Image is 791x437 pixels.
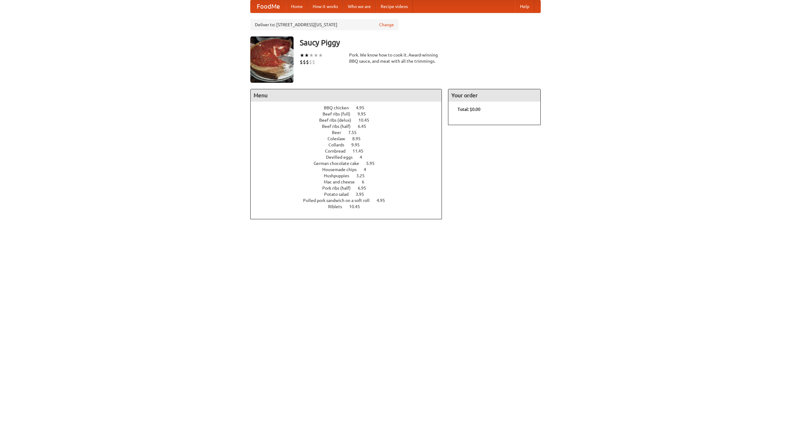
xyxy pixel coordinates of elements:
span: Pulled pork sandwich on a soft roll [303,198,376,203]
img: angular.jpg [250,36,294,83]
h4: Menu [251,89,442,102]
a: Pulled pork sandwich on a soft roll 4.95 [303,198,396,203]
span: 4.95 [356,105,370,110]
span: German chocolate cake [314,161,365,166]
a: Mac and cheese 6 [324,179,376,184]
li: $ [309,59,312,65]
a: Hushpuppies 3.25 [324,173,376,178]
span: Hushpuppies [324,173,355,178]
li: $ [303,59,306,65]
span: Beef ribs (delux) [319,118,357,123]
h4: Your order [448,89,540,102]
a: Beer 7.55 [332,130,368,135]
a: Who we are [343,0,376,13]
span: Beer [332,130,347,135]
a: Cornbread 11.45 [325,149,375,153]
a: Recipe videos [376,0,413,13]
a: Collards 9.95 [328,142,371,147]
span: Coleslaw [328,136,351,141]
span: 9.95 [357,111,372,116]
span: 11.45 [353,149,370,153]
span: Collards [328,142,350,147]
a: Beef ribs (half) 6.45 [322,124,378,129]
li: ★ [300,52,304,59]
span: 6 [362,179,370,184]
span: Riblets [328,204,348,209]
li: ★ [318,52,323,59]
li: $ [312,59,315,65]
a: Riblets 10.45 [328,204,371,209]
div: Pork. We know how to cook it. Award-winning BBQ sauce, and meat with all the trimmings. [349,52,442,64]
span: Potato salad [324,192,355,197]
span: 4 [360,155,368,160]
span: Pork ribs (half) [322,186,357,191]
span: 10.45 [358,118,375,123]
a: BBQ chicken 4.95 [324,105,376,110]
span: Devilled eggs [326,155,359,160]
li: $ [306,59,309,65]
span: BBQ chicken [324,105,355,110]
a: German chocolate cake 5.95 [314,161,386,166]
a: Potato salad 3.95 [324,192,375,197]
span: 7.55 [348,130,363,135]
li: ★ [309,52,314,59]
li: ★ [304,52,309,59]
a: Beef ribs (full) 9.95 [323,111,377,116]
li: ★ [314,52,318,59]
span: Beef ribs (half) [322,124,357,129]
a: Coleslaw 8.95 [328,136,372,141]
span: Housemade chips [322,167,363,172]
span: 3.25 [356,173,371,178]
a: How it works [308,0,343,13]
b: Total: $0.00 [458,107,480,112]
span: 10.45 [349,204,366,209]
a: Home [286,0,308,13]
span: 8.95 [352,136,367,141]
li: $ [300,59,303,65]
span: 9.95 [351,142,366,147]
a: FoodMe [251,0,286,13]
span: 6.45 [358,124,372,129]
span: 6.95 [358,186,372,191]
div: Deliver to: [STREET_ADDRESS][US_STATE] [250,19,399,30]
span: 3.95 [356,192,370,197]
span: 4 [364,167,372,172]
span: 5.95 [366,161,381,166]
h3: Saucy Piggy [300,36,541,49]
a: Pork ribs (half) 6.95 [322,186,378,191]
a: Devilled eggs 4 [326,155,374,160]
a: Change [379,22,394,28]
span: Cornbread [325,149,352,153]
span: Mac and cheese [324,179,361,184]
a: Beef ribs (delux) 10.45 [319,118,381,123]
span: Beef ribs (full) [323,111,357,116]
span: 4.95 [377,198,391,203]
a: Help [515,0,534,13]
a: Housemade chips 4 [322,167,378,172]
